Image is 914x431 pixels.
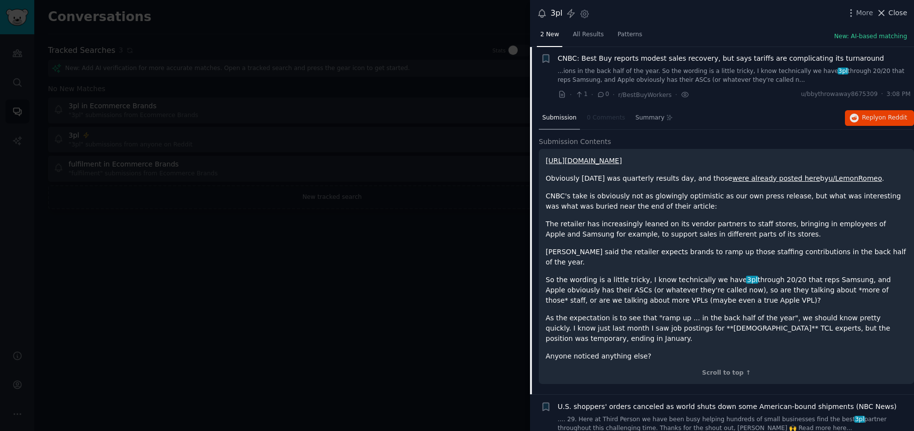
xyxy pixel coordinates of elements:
[613,90,615,100] span: ·
[540,30,559,39] span: 2 New
[732,174,820,182] a: were already posted here
[591,90,593,100] span: ·
[546,275,907,306] p: So the wording is a little tricky, I know technically we have through 20/20 that reps Samsung, an...
[887,90,911,99] span: 3:08 PM
[675,90,677,100] span: ·
[546,313,907,344] p: As the expectation is to see that "ramp up ... in the back half of the year", we should know pret...
[834,32,907,41] button: New: AI-based matching
[618,30,642,39] span: Patterns
[542,114,577,122] span: Submission
[889,8,907,18] span: Close
[746,276,758,284] span: 3pl
[879,114,907,121] span: on Reddit
[881,90,883,99] span: ·
[635,114,664,122] span: Summary
[546,351,907,361] p: Anyone noticed anything else?
[546,191,907,212] p: CNBC's take is obviously not as glowingly optimistic as our own press release, but what was inter...
[546,247,907,267] p: [PERSON_NAME] said the retailer expects brands to ramp up those staffing contributions in the bac...
[854,416,865,423] span: 3pl
[573,30,603,39] span: All Results
[597,90,609,99] span: 0
[828,174,882,182] a: u/LemonRomeo
[862,114,907,122] span: Reply
[546,219,907,239] p: The retailer has increasingly leaned on its vendor partners to staff stores, bringing in employee...
[546,173,907,184] p: Obviously [DATE] was quarterly results day, and those by .
[614,27,646,47] a: Patterns
[845,110,914,126] button: Replyon Reddit
[539,137,611,147] span: Submission Contents
[618,92,672,98] span: r/BestBuyWorkers
[546,369,907,378] div: Scroll to top ↑
[551,7,562,20] div: 3pl
[558,53,884,64] a: CNBC: Best Buy reports modest sales recovery, but says tariffs are complicating its turnaround
[546,157,622,165] a: [URL][DOMAIN_NAME]
[570,90,572,100] span: ·
[569,27,607,47] a: All Results
[876,8,907,18] button: Close
[801,90,877,99] span: u/bbythrowaway8675309
[537,27,562,47] a: 2 New
[856,8,873,18] span: More
[558,67,911,84] a: ...ions in the back half of the year. So the wording is a little tricky, I know technically we ha...
[558,402,897,412] a: U.S. shoppers' orders canceled as world shuts down some American-bound shipments (NBC News)
[838,68,848,74] span: 3pl
[575,90,587,99] span: 1
[846,8,873,18] button: More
